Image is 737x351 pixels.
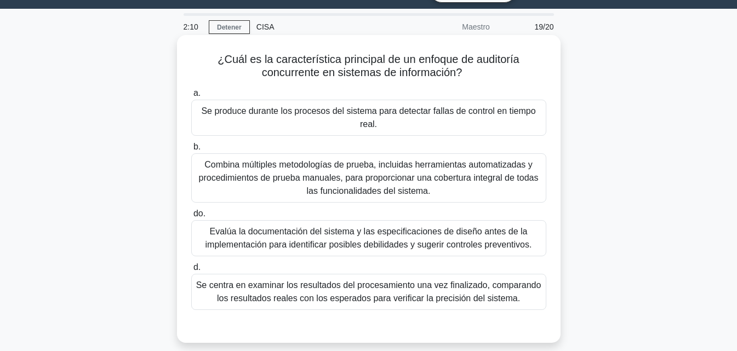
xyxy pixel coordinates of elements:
font: d. [193,262,201,272]
font: a. [193,88,201,97]
font: Combina múltiples metodologías de prueba, incluidas herramientas automatizadas y procedimientos d... [199,160,539,195]
a: Detener [209,20,250,34]
font: Maestro [462,22,490,31]
font: Detener [217,24,242,31]
font: 2:10 [184,22,198,31]
font: ¿Cuál es la característica principal de un enfoque de auditoría concurrente en sistemas de inform... [218,53,519,78]
font: do. [193,209,205,218]
font: CISA [256,22,275,31]
font: Se produce durante los procesos del sistema para detectar fallas de control en tiempo real. [201,106,535,129]
font: Evalúa la documentación del sistema y las especificaciones de diseño antes de la implementación p... [205,227,532,249]
font: Se centra en examinar los resultados del procesamiento una vez finalizado, comparando los resulta... [196,280,541,303]
font: b. [193,142,201,151]
font: 19/20 [534,22,553,31]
